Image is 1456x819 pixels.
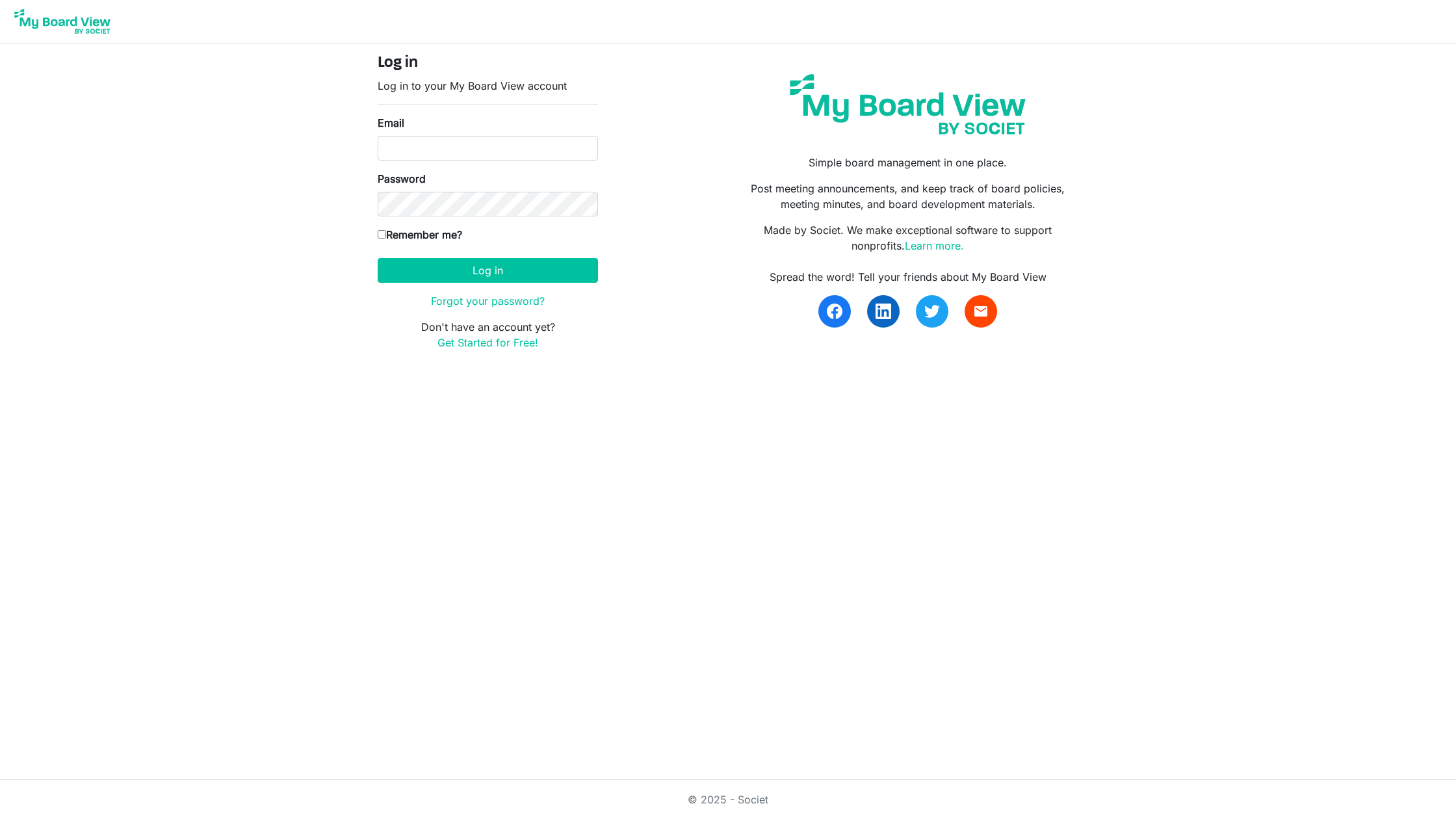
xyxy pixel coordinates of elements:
span: email [973,304,989,319]
img: My Board View Logo [10,5,114,38]
label: Password [378,171,426,187]
img: my-board-view-societ.svg [780,64,1035,144]
a: email [965,295,997,328]
img: facebook.svg [827,304,842,319]
p: Simple board management in one place. [738,155,1078,170]
a: © 2025 - Societ [688,793,768,806]
a: Forgot your password? [431,294,545,307]
input: Remember me? [378,230,386,239]
p: Log in to your My Board View account [378,78,598,94]
div: Spread the word! Tell your friends about My Board View [738,269,1078,285]
p: Made by Societ. We make exceptional software to support nonprofits. [738,222,1078,253]
label: Email [378,115,404,131]
img: linkedin.svg [876,304,891,319]
label: Remember me? [378,227,462,242]
button: Log in [378,258,598,283]
a: Get Started for Free! [437,336,538,349]
a: Learn more. [905,239,964,252]
h4: Log in [378,54,598,73]
img: twitter.svg [924,304,940,319]
p: Post meeting announcements, and keep track of board policies, meeting minutes, and board developm... [738,181,1078,212]
p: Don't have an account yet? [378,319,598,350]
